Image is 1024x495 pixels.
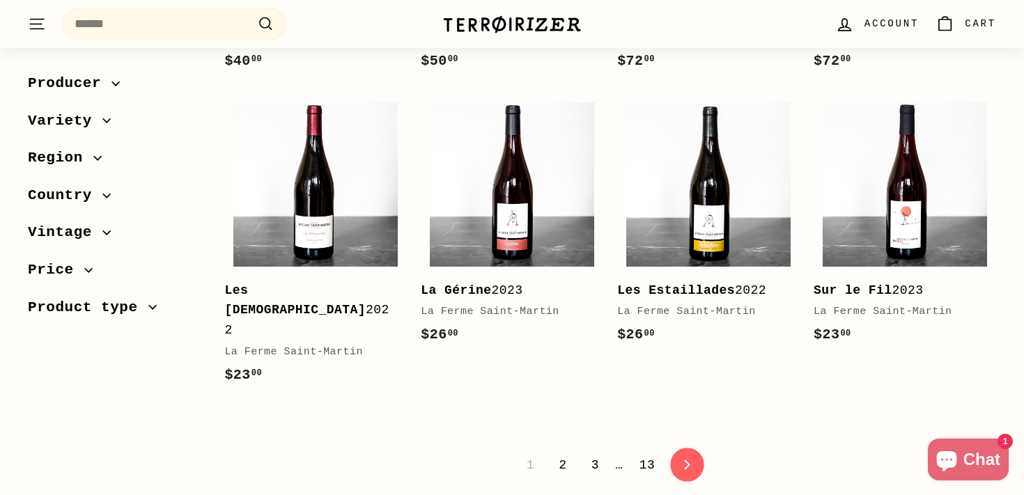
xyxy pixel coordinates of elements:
span: Cart [965,16,996,31]
button: Price [28,255,202,292]
a: 3 [583,453,607,477]
span: Account [864,16,919,31]
button: Region [28,143,202,180]
b: Les [DEMOGRAPHIC_DATA] [224,283,366,317]
div: La Ferme Saint-Martin [224,344,393,361]
span: Region [28,146,93,170]
span: Price [28,258,84,282]
a: Les Estaillades2022La Ferme Saint-Martin [617,93,800,361]
inbox-online-store-chat: Shopify online store chat [924,439,1013,484]
button: Variety [28,106,202,143]
span: $72 [814,53,851,69]
sup: 00 [840,329,851,338]
span: Product type [28,296,148,320]
a: La Gérine2023La Ferme Saint-Martin [421,93,603,361]
sup: 00 [840,54,851,64]
sup: 00 [251,54,262,64]
span: $26 [617,327,655,343]
span: Vintage [28,221,102,244]
button: Product type [28,292,202,330]
button: Producer [28,68,202,106]
b: La Gérine [421,283,491,297]
span: $72 [617,53,655,69]
div: La Ferme Saint-Martin [421,304,589,320]
span: $26 [421,327,458,343]
a: 2 [550,453,575,477]
span: Producer [28,72,111,95]
div: 2022 [617,281,786,301]
span: … [615,459,623,471]
a: 13 [631,453,664,477]
span: $40 [224,53,262,69]
div: 2023 [421,281,589,301]
b: Les Estaillades [617,283,735,297]
sup: 00 [251,368,262,378]
span: $50 [421,53,458,69]
span: Variety [28,109,102,133]
sup: 00 [644,54,655,64]
a: Account [827,3,927,45]
a: Cart [927,3,1004,45]
sup: 00 [448,54,458,64]
span: Country [28,184,102,207]
button: Vintage [28,217,202,255]
button: Country [28,180,202,218]
span: 1 [518,453,543,477]
a: Les [DEMOGRAPHIC_DATA]2022La Ferme Saint-Martin [224,93,407,400]
div: 2022 [224,281,393,340]
a: Sur le Fil2023La Ferme Saint-Martin [814,93,996,361]
sup: 00 [644,329,655,338]
b: Sur le Fil [814,283,892,297]
sup: 00 [448,329,458,338]
span: $23 [224,367,262,383]
div: La Ferme Saint-Martin [814,304,982,320]
div: La Ferme Saint-Martin [617,304,786,320]
span: $23 [814,327,851,343]
div: 2023 [814,281,982,301]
